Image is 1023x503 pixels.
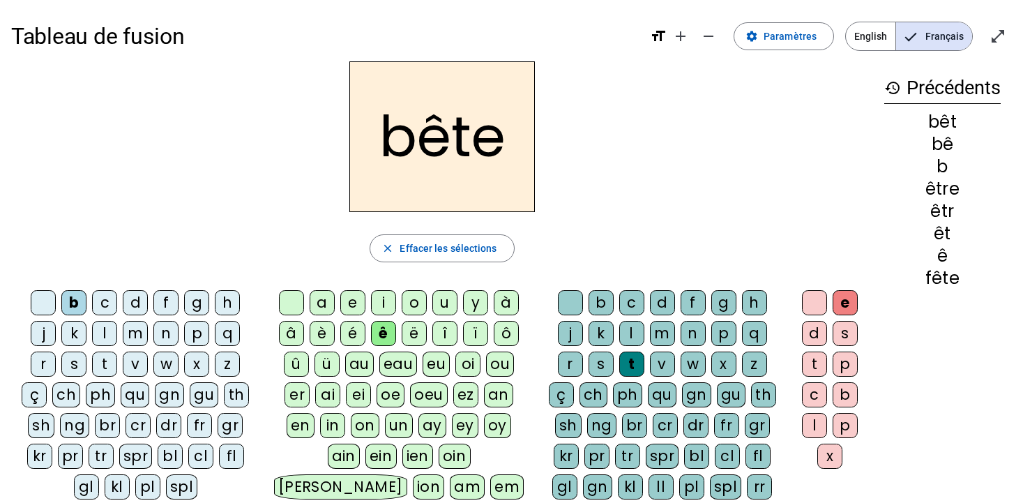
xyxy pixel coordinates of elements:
div: k [61,321,86,346]
div: r [31,352,56,377]
div: z [742,352,767,377]
div: fr [714,413,739,438]
div: ein [365,444,397,469]
div: êtr [884,203,1001,220]
div: ë [402,321,427,346]
div: oy [484,413,511,438]
div: ng [587,413,616,438]
div: on [351,413,379,438]
div: ay [418,413,446,438]
button: Diminuer la taille de la police [695,22,722,50]
div: [PERSON_NAME] [274,474,407,500]
div: gl [74,474,99,500]
div: ê [884,248,1001,264]
div: eau [379,352,418,377]
div: être [884,181,1001,197]
div: pr [584,444,609,469]
mat-button-toggle-group: Language selection [845,22,973,51]
div: d [650,290,675,315]
div: b [833,382,858,407]
div: fête [884,270,1001,287]
span: English [846,22,895,50]
div: dr [683,413,708,438]
div: tr [89,444,114,469]
div: i [371,290,396,315]
mat-icon: remove [700,28,717,45]
div: kl [105,474,130,500]
div: gu [190,382,218,407]
div: l [619,321,644,346]
div: t [92,352,117,377]
button: Effacer les sélections [370,234,514,262]
div: q [742,321,767,346]
div: gn [682,382,711,407]
div: oe [377,382,404,407]
div: î [432,321,457,346]
span: Paramètres [764,28,817,45]
div: th [751,382,776,407]
div: c [802,382,827,407]
div: è [310,321,335,346]
div: fl [219,444,244,469]
div: gr [745,413,770,438]
mat-icon: open_in_full [990,28,1006,45]
div: ion [413,474,445,500]
div: fl [745,444,771,469]
div: bê [884,136,1001,153]
span: Français [896,22,972,50]
div: o [402,290,427,315]
div: â [279,321,304,346]
div: spl [166,474,198,500]
div: kr [554,444,579,469]
div: t [619,352,644,377]
div: p [184,321,209,346]
div: th [224,382,249,407]
div: b [589,290,614,315]
div: ü [315,352,340,377]
div: m [123,321,148,346]
div: eu [423,352,450,377]
div: em [490,474,524,500]
mat-icon: add [672,28,689,45]
div: pr [58,444,83,469]
div: br [622,413,647,438]
div: d [802,321,827,346]
div: cr [653,413,678,438]
div: bl [158,444,183,469]
div: a [310,290,335,315]
div: gn [155,382,184,407]
div: ey [452,413,478,438]
div: pl [679,474,704,500]
mat-icon: format_size [650,28,667,45]
div: oeu [410,382,448,407]
div: j [31,321,56,346]
div: g [711,290,736,315]
div: ai [315,382,340,407]
div: e [833,290,858,315]
div: an [484,382,513,407]
div: z [215,352,240,377]
div: spr [119,444,153,469]
div: c [619,290,644,315]
button: Entrer en plein écran [984,22,1012,50]
div: gr [218,413,243,438]
div: br [95,413,120,438]
div: sh [28,413,54,438]
div: ch [52,382,80,407]
div: ç [549,382,574,407]
div: ll [649,474,674,500]
div: oin [439,444,471,469]
div: l [802,413,827,438]
div: à [494,290,519,315]
div: f [681,290,706,315]
div: c [92,290,117,315]
div: y [463,290,488,315]
h1: Tableau de fusion [11,14,639,59]
h3: Précédents [884,73,1001,104]
div: ng [60,413,89,438]
mat-icon: close [381,242,394,255]
mat-icon: settings [745,30,758,43]
div: ei [346,382,371,407]
div: p [833,413,858,438]
div: r [558,352,583,377]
